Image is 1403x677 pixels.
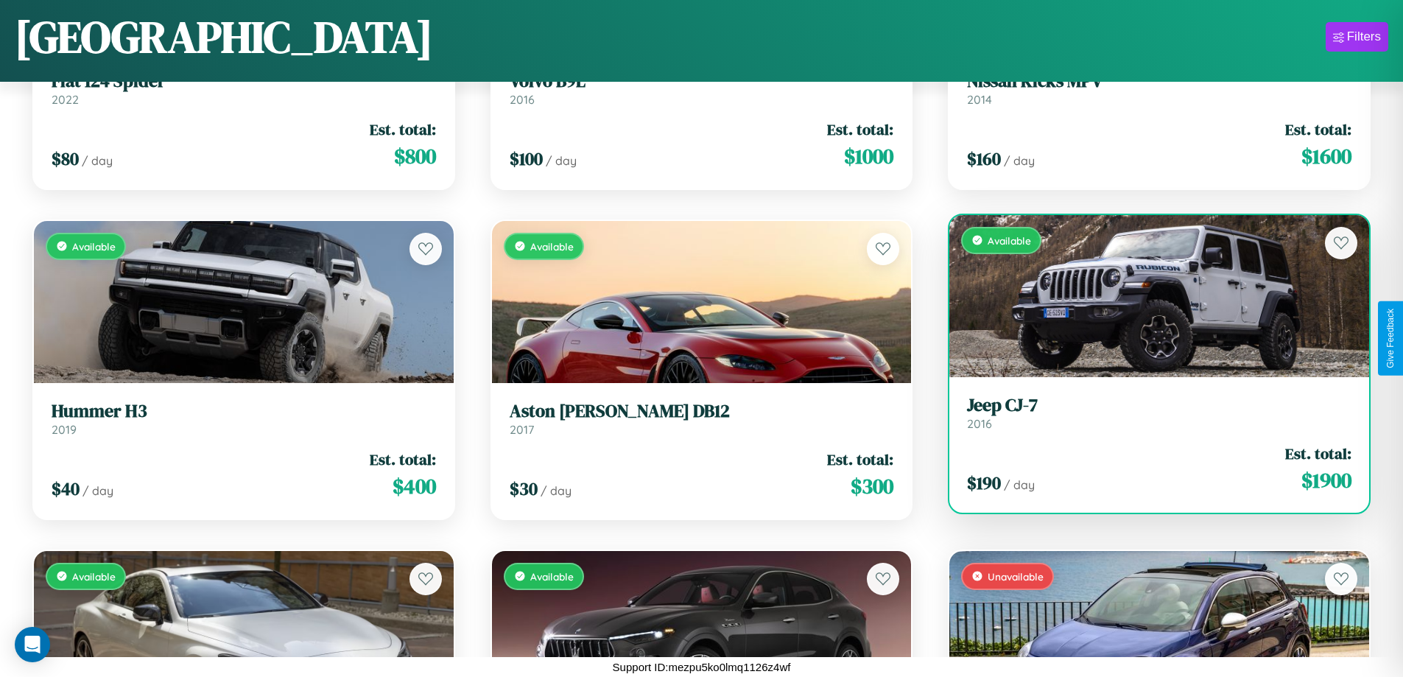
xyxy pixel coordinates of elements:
span: $ 190 [967,471,1001,495]
a: Aston [PERSON_NAME] DB122017 [510,401,894,437]
div: Give Feedback [1385,309,1396,368]
span: Available [530,570,574,583]
span: 2019 [52,422,77,437]
span: $ 1900 [1301,466,1351,495]
p: Support ID: mezpu5ko0lmq1126z4wf [613,657,791,677]
span: $ 100 [510,147,543,171]
span: / day [1004,153,1035,168]
h3: Nissan Kicks MPV [967,71,1351,92]
span: Unavailable [988,570,1044,583]
div: Filters [1347,29,1381,44]
span: 2016 [510,92,535,107]
span: $ 160 [967,147,1001,171]
h3: Volvo B9L [510,71,894,92]
span: / day [541,483,572,498]
span: 2022 [52,92,79,107]
h3: Jeep CJ-7 [967,395,1351,416]
h3: Aston [PERSON_NAME] DB12 [510,401,894,422]
a: Nissan Kicks MPV2014 [967,71,1351,107]
div: Open Intercom Messenger [15,627,50,662]
span: $ 80 [52,147,79,171]
span: $ 400 [393,471,436,501]
a: Volvo B9L2016 [510,71,894,107]
span: $ 1000 [844,141,893,171]
span: $ 30 [510,477,538,501]
span: 2016 [967,416,992,431]
span: / day [1004,477,1035,492]
span: Available [530,240,574,253]
span: Est. total: [827,119,893,140]
span: / day [546,153,577,168]
button: Filters [1326,22,1388,52]
span: $ 1600 [1301,141,1351,171]
span: Est. total: [370,449,436,470]
span: 2014 [967,92,992,107]
a: Jeep CJ-72016 [967,395,1351,431]
span: Available [72,240,116,253]
a: Hummer H32019 [52,401,436,437]
span: $ 40 [52,477,80,501]
span: Est. total: [827,449,893,470]
span: Available [72,570,116,583]
span: 2017 [510,422,534,437]
span: / day [82,153,113,168]
h1: [GEOGRAPHIC_DATA] [15,7,433,67]
h3: Fiat 124 Spider [52,71,436,92]
span: Est. total: [370,119,436,140]
span: / day [82,483,113,498]
span: $ 300 [851,471,893,501]
h3: Hummer H3 [52,401,436,422]
span: Est. total: [1285,119,1351,140]
span: $ 800 [394,141,436,171]
span: Est. total: [1285,443,1351,464]
a: Fiat 124 Spider2022 [52,71,436,107]
span: Available [988,234,1031,247]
